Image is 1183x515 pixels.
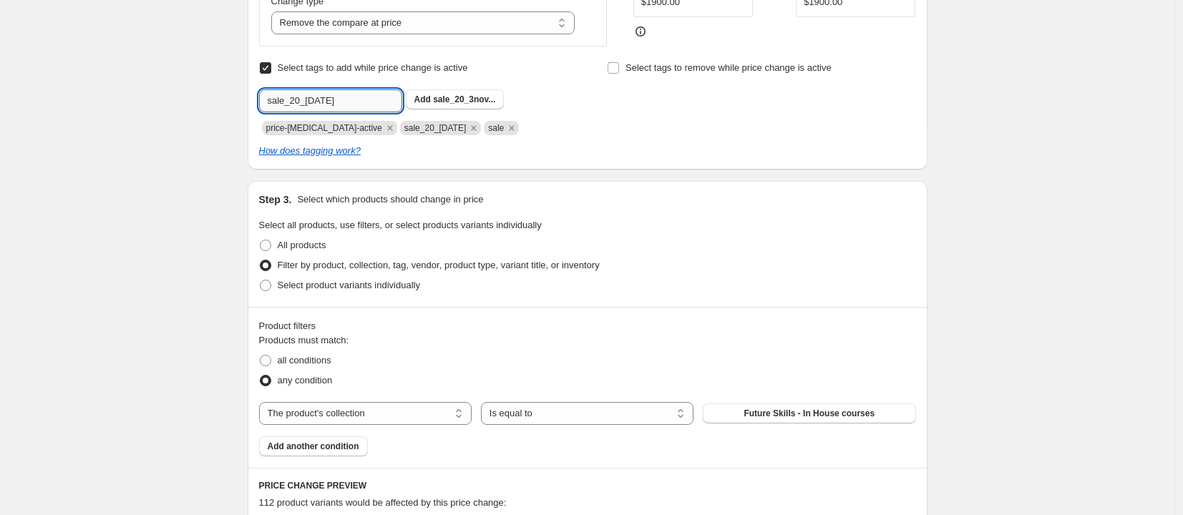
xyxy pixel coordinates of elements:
[278,280,420,290] span: Select product variants individually
[259,436,368,456] button: Add another condition
[259,497,507,508] span: 112 product variants would be affected by this price change:
[278,240,326,250] span: All products
[259,319,916,333] div: Product filters
[259,480,916,491] h6: PRICE CHANGE PREVIEW
[744,408,875,419] span: Future Skills - In House courses
[278,62,468,73] span: Select tags to add while price change is active
[297,192,483,207] p: Select which products should change in price
[266,123,382,133] span: price-change-job-active
[505,122,518,134] button: Remove sale
[625,62,832,73] span: Select tags to remove while price change is active
[278,355,331,366] span: all conditions
[259,335,349,345] span: Products must match:
[703,403,915,423] button: Future Skills - In House courses
[268,441,359,452] span: Add another condition
[414,94,431,104] b: Add
[259,145,361,156] a: How does tagging work?
[404,123,467,133] span: sale_20_3nov2025
[384,122,396,134] button: Remove price-change-job-active
[259,89,402,112] input: Select tags to add
[278,375,333,386] span: any condition
[278,260,600,270] span: Filter by product, collection, tag, vendor, product type, variant title, or inventory
[406,89,505,109] button: Add sale_20_3nov...
[488,123,504,133] span: sale
[259,220,542,230] span: Select all products, use filters, or select products variants individually
[259,192,292,207] h2: Step 3.
[467,122,480,134] button: Remove sale_20_3nov2025
[433,94,495,104] span: sale_20_3nov...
